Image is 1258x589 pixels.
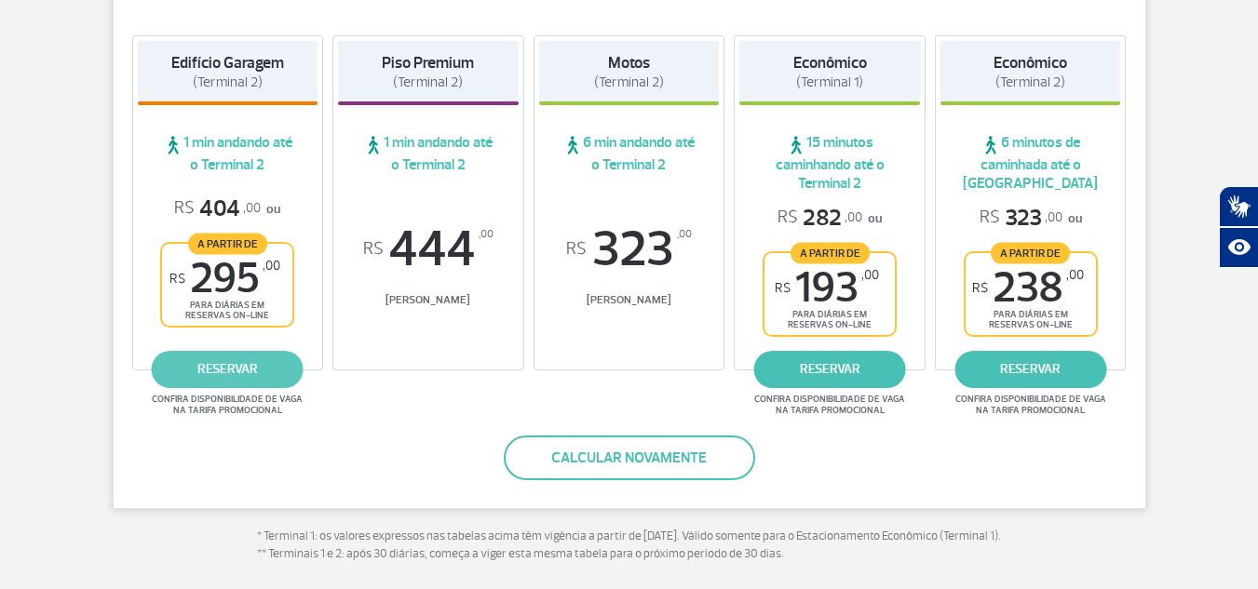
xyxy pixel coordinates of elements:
[793,53,867,73] strong: Econômico
[504,435,755,480] button: Calcular novamente
[174,194,261,223] span: 404
[981,309,1080,330] span: para diárias em reservas on-line
[972,280,988,296] sup: R$
[608,53,650,73] strong: Motos
[677,224,692,245] sup: ,00
[338,224,519,274] span: 444
[754,351,906,388] a: reservar
[566,239,587,260] sup: R$
[940,133,1121,193] span: 6 minutos de caminhada até o [GEOGRAPHIC_DATA]
[1066,267,1084,283] sup: ,00
[972,267,1084,309] span: 238
[363,239,384,260] sup: R$
[539,293,720,307] span: [PERSON_NAME]
[594,74,664,91] span: (Terminal 2)
[991,242,1070,263] span: A partir de
[152,351,304,388] a: reservar
[739,133,920,193] span: 15 minutos caminhando até o Terminal 2
[995,74,1065,91] span: (Terminal 2)
[169,271,185,287] sup: R$
[539,224,720,274] span: 323
[780,309,879,330] span: para diárias em reservas on-line
[257,528,1002,564] p: * Terminal 1: os valores expressos nas tabelas acima têm vigência a partir de [DATE]. Válido some...
[980,204,1062,233] span: 323
[778,204,862,233] span: 282
[171,53,284,73] strong: Edifício Garagem
[193,74,263,91] span: (Terminal 2)
[382,53,474,73] strong: Piso Premium
[751,394,908,416] span: Confira disponibilidade de vaga na tarifa promocional
[338,133,519,174] span: 1 min andando até o Terminal 2
[138,133,318,174] span: 1 min andando até o Terminal 2
[338,293,519,307] span: [PERSON_NAME]
[775,280,791,296] sup: R$
[778,204,882,233] p: ou
[953,394,1109,416] span: Confira disponibilidade de vaga na tarifa promocional
[775,267,879,309] span: 193
[954,351,1106,388] a: reservar
[149,394,305,416] span: Confira disponibilidade de vaga na tarifa promocional
[539,133,720,174] span: 6 min andando até o Terminal 2
[791,242,870,263] span: A partir de
[796,74,863,91] span: (Terminal 1)
[188,233,267,254] span: A partir de
[393,74,463,91] span: (Terminal 2)
[174,194,280,223] p: ou
[1219,227,1258,268] button: Abrir recursos assistivos.
[1219,186,1258,227] button: Abrir tradutor de língua de sinais.
[980,204,1082,233] p: ou
[861,267,879,283] sup: ,00
[479,224,494,245] sup: ,00
[994,53,1067,73] strong: Econômico
[1219,186,1258,268] div: Plugin de acessibilidade da Hand Talk.
[178,300,277,321] span: para diárias em reservas on-line
[263,258,280,274] sup: ,00
[169,258,280,300] span: 295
